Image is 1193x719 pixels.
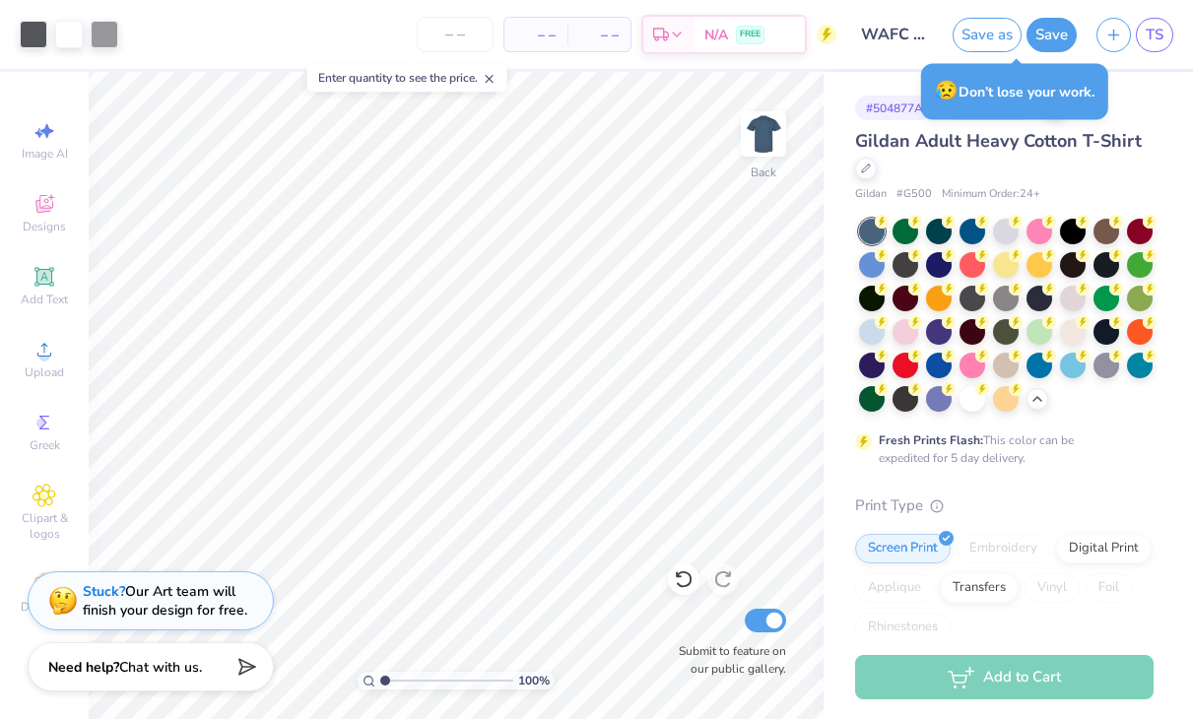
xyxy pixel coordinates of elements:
div: Rhinestones [855,613,951,642]
div: Enter quantity to see the price. [307,64,507,92]
input: Untitled Design [846,15,943,54]
span: Greek [30,437,60,453]
div: Embroidery [957,534,1050,563]
span: FREE [740,28,761,41]
div: Screen Print [855,534,951,563]
span: Add Text [21,292,68,307]
label: Submit to feature on our public gallery. [668,642,786,678]
span: Gildan [855,186,887,203]
a: TS [1136,18,1173,52]
div: This color can be expedited for 5 day delivery. [879,431,1121,467]
span: Chat with us. [119,658,202,677]
span: Decorate [21,599,68,615]
span: Minimum Order: 24 + [942,186,1040,203]
strong: Need help? [48,658,119,677]
span: Image AI [22,146,68,162]
span: Clipart & logos [10,510,79,542]
span: 😥 [935,78,959,103]
div: Don’t lose your work. [921,63,1108,119]
div: # 504877A [855,96,934,120]
span: – – [579,25,619,45]
span: 100 % [518,672,550,689]
div: Back [751,163,776,181]
div: Digital Print [1056,534,1152,563]
span: – – [516,25,556,45]
strong: Stuck? [83,582,125,601]
div: Transfers [940,573,1019,603]
span: Gildan Adult Heavy Cotton T-Shirt [855,129,1142,153]
strong: Fresh Prints Flash: [879,432,983,448]
input: – – [417,17,494,52]
img: Back [744,114,783,154]
button: Save as [953,18,1022,52]
div: Print Type [855,494,1154,517]
span: # G500 [896,186,932,203]
div: Our Art team will finish your design for free. [83,582,247,620]
div: Applique [855,573,934,603]
div: Foil [1086,573,1132,603]
span: Upload [25,364,64,380]
button: Save [1027,18,1077,52]
span: N/A [704,25,728,45]
div: Vinyl [1025,573,1080,603]
span: Designs [23,219,66,234]
span: TS [1146,24,1163,46]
